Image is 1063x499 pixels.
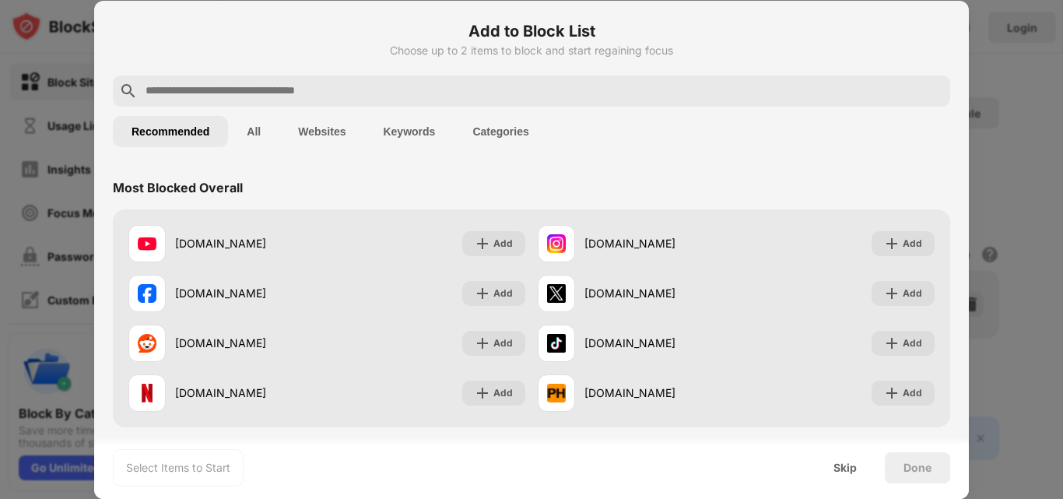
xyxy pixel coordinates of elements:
[138,384,156,402] img: favicons
[175,335,327,351] div: [DOMAIN_NAME]
[584,235,736,251] div: [DOMAIN_NAME]
[113,180,243,195] div: Most Blocked Overall
[493,236,513,251] div: Add
[547,384,566,402] img: favicons
[903,236,922,251] div: Add
[903,286,922,301] div: Add
[228,116,279,147] button: All
[175,235,327,251] div: [DOMAIN_NAME]
[113,19,950,43] h6: Add to Block List
[493,336,513,351] div: Add
[175,385,327,401] div: [DOMAIN_NAME]
[547,334,566,353] img: favicons
[547,234,566,253] img: favicons
[138,234,156,253] img: favicons
[493,385,513,401] div: Add
[903,385,922,401] div: Add
[584,335,736,351] div: [DOMAIN_NAME]
[113,116,228,147] button: Recommended
[903,462,931,474] div: Done
[138,284,156,303] img: favicons
[584,385,736,401] div: [DOMAIN_NAME]
[454,116,547,147] button: Categories
[364,116,454,147] button: Keywords
[833,462,857,474] div: Skip
[113,44,950,57] div: Choose up to 2 items to block and start regaining focus
[903,336,922,351] div: Add
[493,286,513,301] div: Add
[279,116,364,147] button: Websites
[138,334,156,353] img: favicons
[119,82,138,100] img: search.svg
[584,285,736,301] div: [DOMAIN_NAME]
[175,285,327,301] div: [DOMAIN_NAME]
[126,460,230,476] div: Select Items to Start
[547,284,566,303] img: favicons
